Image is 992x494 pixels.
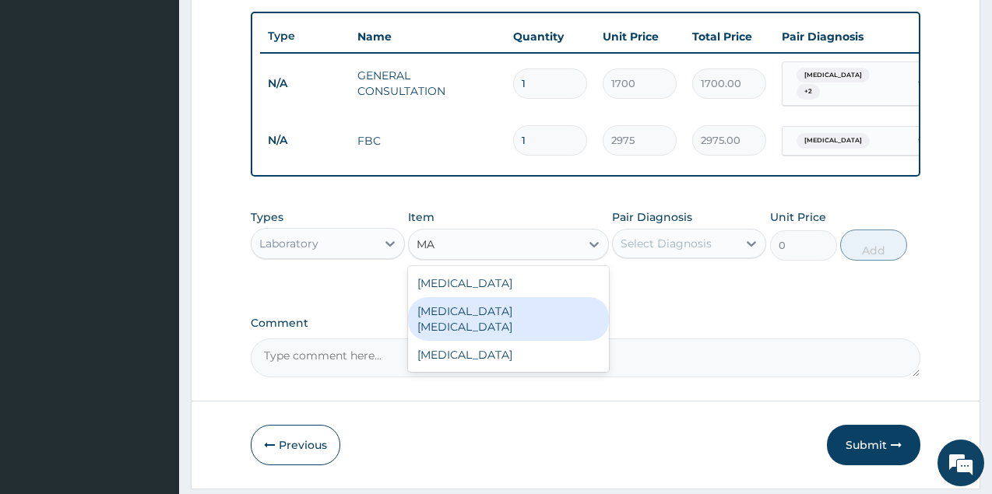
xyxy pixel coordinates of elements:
label: Comment [251,317,920,330]
label: Pair Diagnosis [612,209,692,225]
button: Add [840,229,907,261]
div: Minimize live chat window [255,8,293,45]
span: + 2 [797,84,820,100]
td: GENERAL CONSULTATION [350,60,505,107]
span: [MEDICAL_DATA] [797,133,870,149]
th: Quantity [505,21,595,52]
div: Chat with us now [81,87,262,107]
th: Unit Price [595,21,684,52]
label: Unit Price [770,209,826,225]
label: Item [408,209,434,225]
textarea: Type your message and hit 'Enter' [8,329,297,384]
button: Previous [251,425,340,465]
th: Type [260,22,350,51]
span: We're online! [90,148,215,305]
img: d_794563401_company_1708531726252_794563401 [29,78,63,117]
label: Types [251,211,283,224]
th: Name [350,21,505,52]
td: FBC [350,125,505,156]
th: Total Price [684,21,774,52]
td: N/A [260,69,350,98]
div: Laboratory [259,236,318,251]
div: Select Diagnosis [621,236,712,251]
div: [MEDICAL_DATA] [408,269,609,297]
th: Pair Diagnosis [774,21,945,52]
div: [MEDICAL_DATA] [MEDICAL_DATA] [408,297,609,341]
div: [MEDICAL_DATA] [408,341,609,369]
button: Submit [827,425,920,465]
span: [MEDICAL_DATA] [797,68,870,83]
td: N/A [260,126,350,155]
